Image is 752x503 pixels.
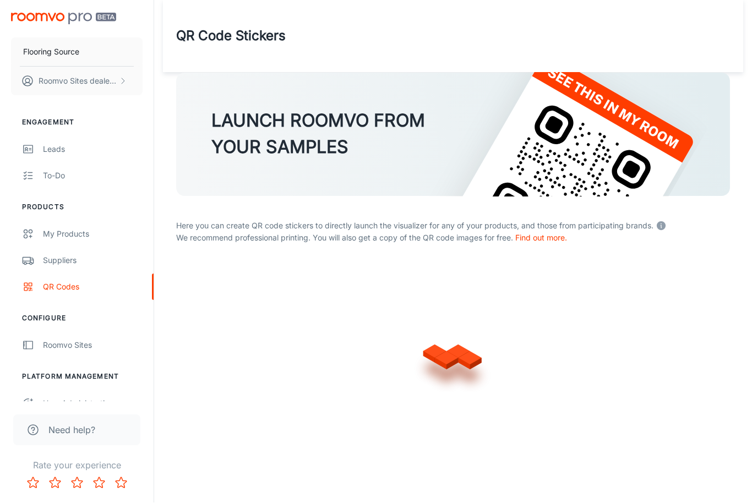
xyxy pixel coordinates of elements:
[22,472,44,494] button: Rate 1 star
[44,472,66,494] button: Rate 2 star
[176,218,730,232] p: Here you can create QR code stickers to directly launch the visualizer for any of your products, ...
[43,340,143,352] div: Roomvo Sites
[11,13,116,25] img: Roomvo PRO Beta
[43,144,143,156] div: Leads
[43,255,143,267] div: Suppliers
[88,472,110,494] button: Rate 4 star
[23,46,79,58] p: Flooring Source
[11,38,143,67] button: Flooring Source
[43,170,143,182] div: To-do
[48,424,95,437] span: Need help?
[9,459,145,472] p: Rate your experience
[43,281,143,293] div: QR Codes
[211,108,425,161] h3: LAUNCH ROOMVO FROM YOUR SAMPLES
[176,26,286,46] h1: QR Code Stickers
[515,233,567,243] a: Find out more.
[43,228,143,240] div: My Products
[11,67,143,96] button: Roomvo Sites dealer last name
[39,75,116,88] p: Roomvo Sites dealer last name
[66,472,88,494] button: Rate 3 star
[110,472,132,494] button: Rate 5 star
[43,398,143,410] div: User Administration
[176,232,730,244] p: We recommend professional printing. You will also get a copy of the QR code images for free.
